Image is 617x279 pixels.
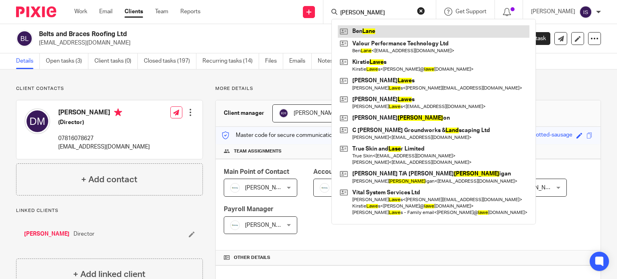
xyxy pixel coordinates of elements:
a: Emails [289,53,312,69]
p: Client contacts [16,86,203,92]
p: Master code for secure communications and files [222,131,360,139]
img: svg%3E [16,30,33,47]
span: Get Support [456,9,486,14]
a: Email [99,8,112,16]
span: Payroll Manager [224,206,274,212]
span: [PERSON_NAME] [245,185,289,191]
p: 07816078627 [58,134,150,143]
a: Details [16,53,40,69]
p: More details [215,86,601,92]
a: Clients [125,8,143,16]
a: Reports [180,8,200,16]
img: svg%3E [279,108,288,118]
input: Search [339,10,412,17]
button: Clear [417,7,425,15]
span: [PERSON_NAME] [294,110,338,116]
i: Primary [114,108,122,116]
img: Infinity%20Logo%20with%20Whitespace%20.png [230,183,240,193]
img: svg%3E [25,108,50,134]
p: [EMAIL_ADDRESS][DOMAIN_NAME] [58,143,150,151]
p: [PERSON_NAME] [531,8,575,16]
a: Work [74,8,87,16]
a: [PERSON_NAME] [24,230,69,238]
img: Infinity%20Logo%20with%20Whitespace%20.png [320,183,329,193]
h4: [PERSON_NAME] [58,108,150,118]
a: Recurring tasks (14) [202,53,259,69]
a: Client tasks (0) [94,53,138,69]
span: [PERSON_NAME] [515,185,559,191]
span: [PERSON_NAME] [245,222,289,228]
a: Files [265,53,283,69]
img: svg%3E [579,6,592,18]
span: Other details [234,255,270,261]
span: Director [74,230,94,238]
h4: + Add contact [81,173,137,186]
a: Notes (1) [318,53,347,69]
h5: (Director) [58,118,150,126]
h2: Belts and Braces Roofing Ltd [39,30,401,39]
img: Infinity%20Logo%20with%20Whitespace%20.png [230,220,240,230]
p: [EMAIL_ADDRESS][DOMAIN_NAME] [39,39,492,47]
a: Open tasks (3) [46,53,88,69]
h3: Client manager [224,109,264,117]
a: Team [155,8,168,16]
span: Main Point of Contact [224,169,289,175]
a: Closed tasks (197) [144,53,196,69]
span: Team assignments [234,148,282,155]
p: Linked clients [16,208,203,214]
span: Accountant [313,169,348,175]
img: Pixie [16,6,56,17]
